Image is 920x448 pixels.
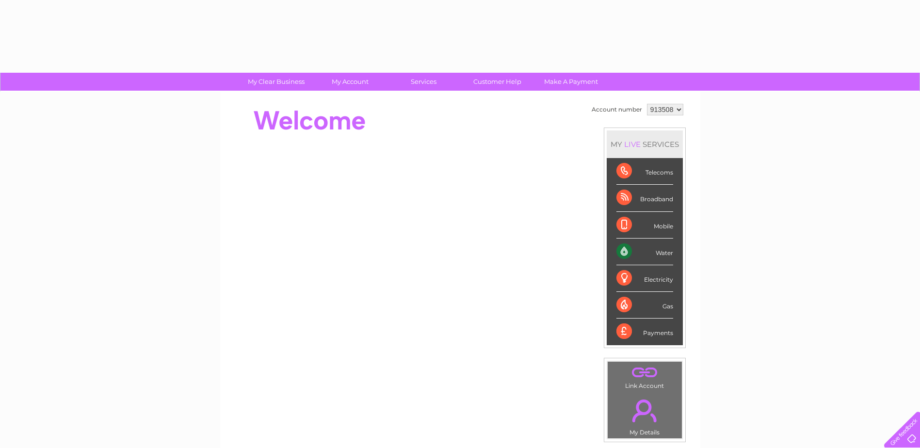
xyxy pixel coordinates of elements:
[622,140,643,149] div: LIVE
[607,130,683,158] div: MY SERVICES
[310,73,390,91] a: My Account
[607,361,682,392] td: Link Account
[589,101,645,118] td: Account number
[616,319,673,345] div: Payments
[610,364,679,381] a: .
[616,158,673,185] div: Telecoms
[610,394,679,428] a: .
[384,73,464,91] a: Services
[616,239,673,265] div: Water
[616,212,673,239] div: Mobile
[457,73,537,91] a: Customer Help
[616,292,673,319] div: Gas
[531,73,611,91] a: Make A Payment
[616,265,673,292] div: Electricity
[616,185,673,211] div: Broadband
[607,391,682,439] td: My Details
[236,73,316,91] a: My Clear Business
